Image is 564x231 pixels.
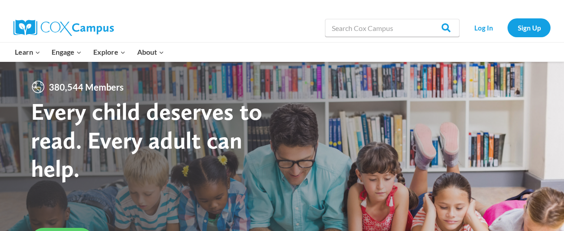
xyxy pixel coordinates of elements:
[508,18,551,37] a: Sign Up
[52,46,82,58] span: Engage
[15,46,40,58] span: Learn
[464,18,551,37] nav: Secondary Navigation
[31,97,262,183] strong: Every child deserves to read. Every adult can help.
[9,43,169,61] nav: Primary Navigation
[325,19,460,37] input: Search Cox Campus
[13,20,114,36] img: Cox Campus
[137,46,164,58] span: About
[45,80,127,94] span: 380,544 Members
[464,18,503,37] a: Log In
[93,46,126,58] span: Explore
